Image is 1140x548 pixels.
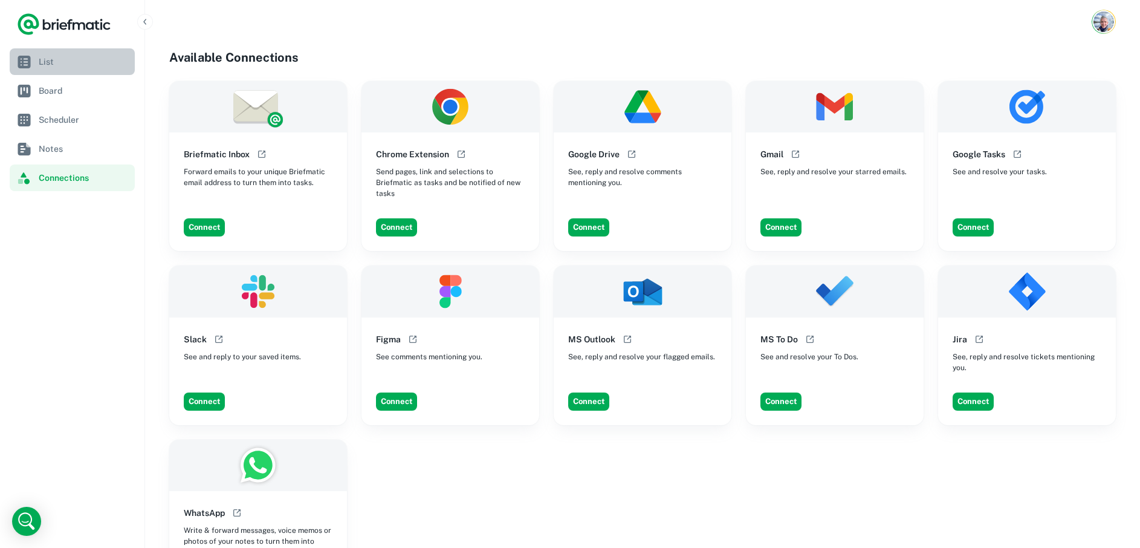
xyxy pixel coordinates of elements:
img: Jira [938,266,1116,317]
span: Send pages, link and selections to Briefmatic as tasks and be notified of new tasks [376,166,525,199]
h6: Google Drive [568,148,620,161]
a: Logo [17,12,111,36]
button: Connect [376,393,417,411]
img: MS Outlook [554,266,731,317]
img: Slack [169,266,347,317]
h6: WhatsApp [184,506,225,520]
button: Connect [568,393,609,411]
button: Open help documentation [454,147,468,161]
button: Open help documentation [788,147,803,161]
button: Connect [760,218,802,236]
button: Connect [568,218,609,236]
button: Connect [376,218,417,236]
img: Chrome Extension [361,81,539,132]
button: Open help documentation [803,332,817,347]
button: Open help documentation [406,332,420,347]
button: Connect [184,393,225,411]
button: Account button [1092,10,1116,34]
span: See, reply and resolve comments mentioning you. [568,166,717,188]
span: List [39,55,130,68]
h6: Slack [184,333,207,346]
span: See and resolve your tasks. [953,166,1047,177]
span: See and reply to your saved items. [184,351,301,362]
img: Briefmatic Inbox [169,81,347,132]
a: Board [10,77,135,104]
button: Open help documentation [972,332,986,347]
button: Connect [953,393,994,411]
span: Board [39,84,130,97]
span: Connections [39,171,130,184]
span: See comments mentioning you. [376,351,482,362]
a: Connections [10,165,135,191]
h6: Gmail [760,148,783,161]
img: Google Tasks [938,81,1116,132]
h6: MS To Do [760,333,798,346]
h6: Briefmatic Inbox [184,148,250,161]
span: Scheduler [39,113,130,126]
button: Open help documentation [1010,147,1025,161]
img: David Hall [1093,11,1114,32]
button: Open help documentation [620,332,635,347]
img: Gmail [746,81,924,132]
h6: Google Tasks [953,148,1005,161]
span: See, reply and resolve tickets mentioning you. [953,351,1101,373]
span: Forward emails to your unique Briefmatic email address to turn them into tasks. [184,166,332,188]
img: MS To Do [746,266,924,317]
h6: Chrome Extension [376,148,449,161]
img: WhatsApp [169,440,347,491]
img: Google Drive [554,81,731,132]
span: See, reply and resolve your flagged emails. [568,351,715,362]
button: Connect [953,218,994,236]
button: Open help documentation [624,147,639,161]
h6: Figma [376,333,401,346]
span: See, reply and resolve your starred emails. [760,166,907,177]
h4: Available Connections [169,48,1116,67]
button: Connect [184,218,225,236]
a: List [10,48,135,75]
button: Open help documentation [230,506,244,520]
span: Notes [39,142,130,155]
h6: Jira [953,333,967,346]
a: Notes [10,135,135,162]
h6: MS Outlook [568,333,615,346]
div: Open Intercom Messenger [12,507,41,536]
a: Scheduler [10,106,135,133]
button: Open help documentation [254,147,269,161]
button: Connect [760,393,802,411]
span: See and resolve your To Dos. [760,351,858,362]
button: Open help documentation [212,332,226,347]
img: Figma [361,266,539,317]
